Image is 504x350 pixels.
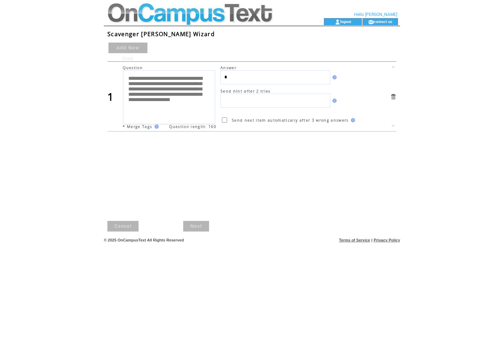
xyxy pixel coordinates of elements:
span: Question [123,65,143,70]
a: Terms of Service [339,238,370,242]
img: help.gif [152,124,159,129]
a: contact us [374,19,392,24]
a: Delete this item [390,93,397,100]
a: Move this item up [390,63,397,70]
span: Send hint after 2 tries [220,89,271,94]
img: help.gif [349,118,355,122]
a: Cancel [107,221,139,232]
a: Add New Step [108,43,147,53]
span: Hello [PERSON_NAME] [354,12,397,17]
span: 1 [107,89,114,104]
a: Move this item down [390,123,397,129]
span: Send next item automatically after 3 wrong answers [232,118,349,123]
span: Answer [220,65,236,70]
a: Next [183,221,209,232]
img: help.gif [330,99,337,103]
span: | [371,238,373,242]
span: * Merge Tags [123,124,152,129]
span: Question length: 160 [169,124,217,129]
a: Privacy Policy [374,238,400,242]
span: © 2025 OnCampusText All Rights Reserved [104,238,184,242]
a: logout [340,19,351,24]
img: account_icon.gif [335,19,340,25]
img: contact_us_icon.gif [368,19,374,25]
img: help.gif [330,75,337,79]
span: Scavenger [PERSON_NAME] Wizard [107,30,215,38]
